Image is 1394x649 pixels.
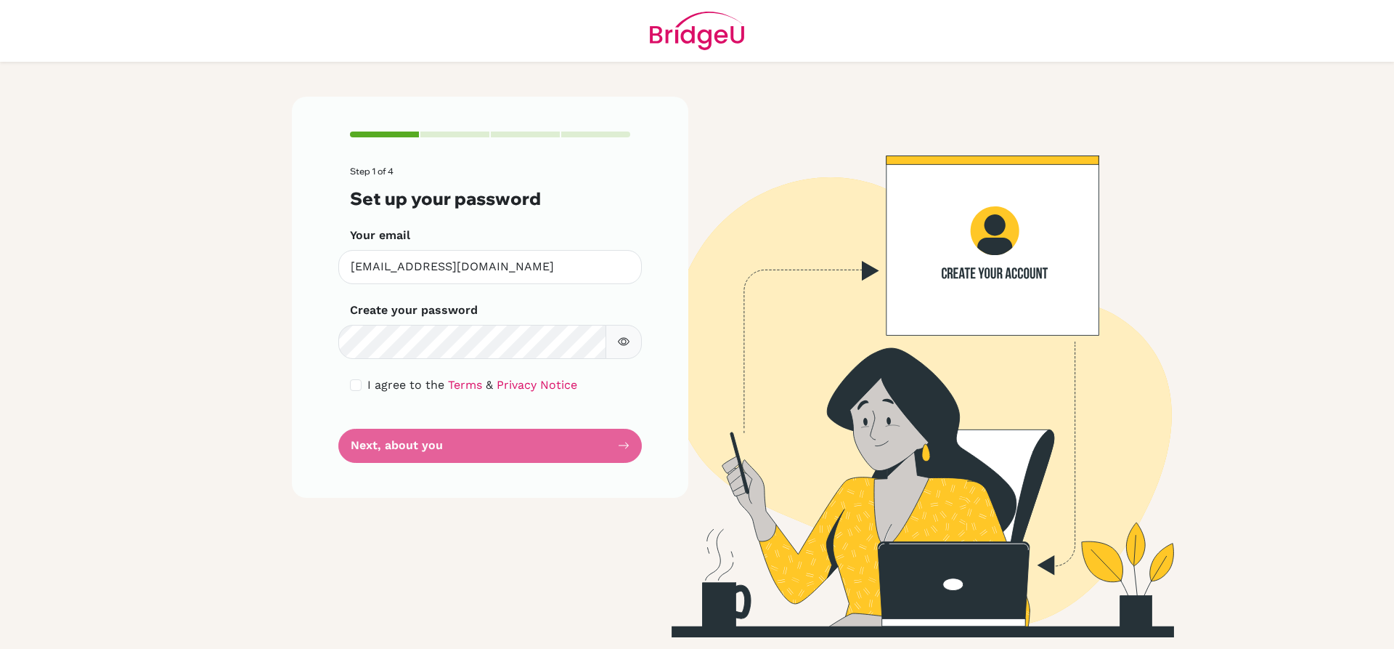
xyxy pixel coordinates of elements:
label: Create your password [350,302,478,319]
a: Terms [448,378,482,392]
span: & [486,378,493,392]
input: Insert your email* [338,250,642,284]
span: I agree to the [367,378,444,392]
label: Your email [350,227,410,244]
span: Step 1 of 4 [350,166,394,177]
h3: Set up your password [350,188,630,209]
img: Create your account [490,97,1318,637]
a: Privacy Notice [497,378,577,392]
